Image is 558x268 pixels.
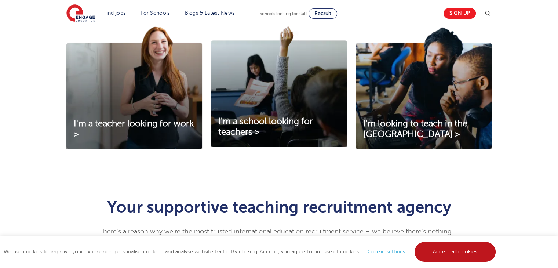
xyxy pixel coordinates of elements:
[66,4,95,23] img: Engage Education
[260,11,307,16] span: Schools looking for staff
[309,8,337,19] a: Recruit
[66,119,202,140] a: I'm a teacher looking for work >
[185,10,235,16] a: Blogs & Latest News
[4,249,497,254] span: We use cookies to improve your experience, personalise content, and analyse website traffic. By c...
[141,10,169,16] a: For Schools
[218,116,313,137] span: I'm a school looking for teachers >
[99,228,453,266] span: There’s a reason why we’re the most trusted international education recruitment service – we beli...
[99,199,459,215] h1: Your supportive teaching recruitment agency
[368,249,405,254] a: Cookie settings
[444,8,476,19] a: Sign up
[74,119,194,139] span: I'm a teacher looking for work >
[356,26,492,149] img: I'm looking to teach in the UK
[415,242,496,262] a: Accept all cookies
[314,11,331,16] span: Recruit
[66,26,202,149] img: I'm a teacher looking for work
[211,26,347,147] img: I'm a school looking for teachers
[104,10,126,16] a: Find jobs
[363,119,467,139] span: I'm looking to teach in the [GEOGRAPHIC_DATA] >
[356,119,492,140] a: I'm looking to teach in the [GEOGRAPHIC_DATA] >
[211,116,347,138] a: I'm a school looking for teachers >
